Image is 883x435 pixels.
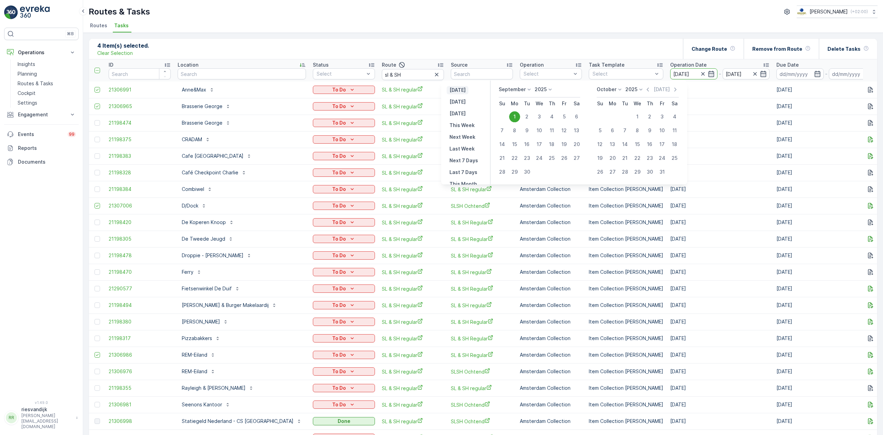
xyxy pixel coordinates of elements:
p: Engagement [18,111,65,118]
td: Amsterdam Collection [516,247,585,264]
button: To Do [313,168,375,177]
span: 21306991 [109,86,171,93]
p: Events [18,131,63,138]
input: Search [178,68,306,79]
div: Toggle Row Selected [95,87,100,93]
p: To Do [332,119,346,126]
input: Search [451,68,513,79]
a: 21290577 [109,285,171,292]
div: 3 [657,111,668,122]
p: To Do [332,219,346,226]
p: Settings [18,99,37,106]
button: CRADAM [178,134,215,145]
p: 99 [69,132,75,137]
td: [DATE] [667,280,773,297]
button: To Do [313,119,375,127]
a: 21307006 [109,202,171,209]
div: Toggle Row Selected [95,286,100,291]
div: 30 [644,166,655,177]
td: Amsterdam Collection [516,313,585,330]
img: basis-logo_rgb2x.png [797,8,807,16]
div: 30 [522,166,533,177]
p: To Do [332,186,346,193]
td: Amsterdam Collection [516,197,585,214]
div: 31 [657,166,668,177]
button: Droppie - [PERSON_NAME] [178,250,256,261]
div: 7 [497,125,508,136]
div: 12 [559,125,570,136]
p: Documents [18,158,76,165]
div: 8 [509,125,520,136]
a: Reports [4,141,79,155]
span: SL & SH regular [382,235,444,243]
td: [DATE] [667,214,773,231]
td: [DATE] [667,115,773,131]
div: 28 [497,166,508,177]
button: To Do [313,301,375,309]
td: [DATE] [667,81,773,98]
p: To Do [332,202,346,209]
a: 21198305 [109,235,171,242]
div: 10 [534,125,545,136]
p: [DATE] [449,98,466,105]
td: Item Collection [PERSON_NAME] [585,313,667,330]
td: Amsterdam Collection [516,264,585,280]
td: [DATE] [667,164,773,181]
td: [DATE] [773,131,879,148]
a: 21198420 [109,219,171,226]
div: 27 [571,153,582,164]
div: 14 [497,139,508,150]
td: [DATE] [773,280,879,297]
a: 21198494 [109,302,171,309]
button: Yesterday [447,86,468,94]
div: 6 [571,111,582,122]
button: This Week [447,121,477,129]
a: SL & SH regular [382,153,444,160]
td: Item Collection [PERSON_NAME] [585,181,667,197]
a: 21198375 [109,136,171,143]
p: To Do [332,269,346,275]
span: SL & SH regular [382,202,444,210]
td: Amsterdam Collection [516,181,585,197]
div: 24 [534,153,545,164]
span: SL & SH Regular [451,219,513,226]
p: To Do [332,136,346,143]
a: 21198478 [109,252,171,259]
td: Amsterdam Collection [516,280,585,297]
span: SL & SH Regular [451,285,513,292]
div: Toggle Row Selected [95,220,100,225]
div: 23 [644,153,655,164]
div: 16 [522,139,533,150]
td: [DATE] [667,297,773,313]
a: Events99 [4,127,79,141]
a: SL & SH regular [382,136,444,143]
a: Routes & Tasks [15,79,79,88]
div: 7 [619,125,631,136]
span: SL & SH regular [382,169,444,176]
div: 12 [595,139,606,150]
div: Toggle Row Selected [95,253,100,258]
a: 21198383 [109,153,171,159]
div: 1 [509,111,520,122]
button: This Month [447,180,480,188]
div: 6 [607,125,618,136]
a: SL & SH regular [451,186,513,193]
button: Cafe [GEOGRAPHIC_DATA] [178,151,256,162]
td: Amsterdam Collection [516,231,585,247]
div: 19 [595,153,606,164]
td: [DATE] [667,148,773,164]
span: SL & SH regular [382,86,444,93]
td: Item Collection [PERSON_NAME] [585,280,667,297]
button: Brasserie George [178,117,235,128]
td: [DATE] [667,231,773,247]
div: 2 [522,111,533,122]
td: [DATE] [773,264,879,280]
div: 19 [559,139,570,150]
input: Search [109,68,171,79]
div: 2 [644,111,655,122]
a: SL & SH regular [382,103,444,110]
td: [DATE] [773,181,879,197]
